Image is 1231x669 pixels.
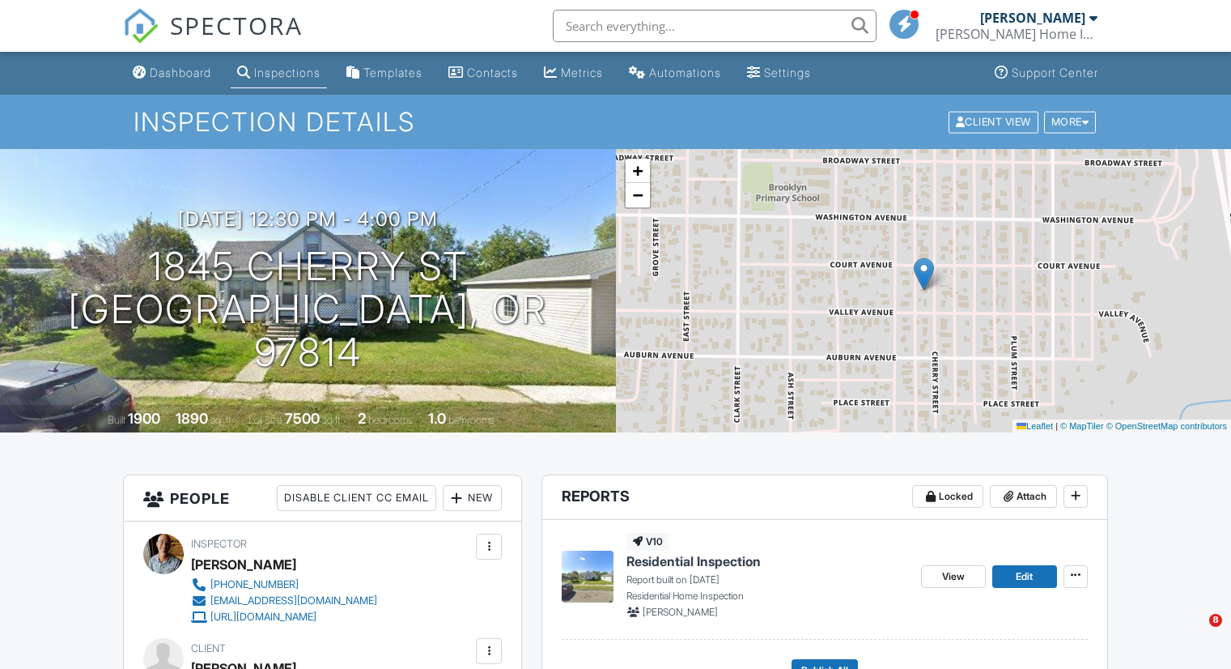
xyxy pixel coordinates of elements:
iframe: Intercom live chat [1176,614,1215,653]
div: Templates [363,66,422,79]
a: Metrics [537,58,609,88]
div: Inspections [254,66,320,79]
span: sq. ft. [210,414,233,426]
span: 8 [1209,614,1222,627]
img: The Best Home Inspection Software - Spectora [123,8,159,44]
a: © MapTiler [1060,421,1104,431]
a: [EMAIL_ADDRESS][DOMAIN_NAME] [191,593,377,609]
a: [PHONE_NUMBER] [191,577,377,593]
div: Dashboard [150,66,211,79]
a: Settings [741,58,817,88]
h1: Inspection Details [134,108,1097,136]
a: Dashboard [126,58,218,88]
a: Zoom in [626,159,650,183]
a: Leaflet [1017,421,1053,431]
span: Lot Size [248,414,282,426]
h3: [DATE] 12:30 pm - 4:00 pm [178,208,438,230]
div: Metrics [561,66,603,79]
div: Settings [764,66,811,79]
span: − [632,185,643,205]
div: 1.0 [428,410,446,427]
a: Contacts [442,58,524,88]
div: 1890 [176,410,208,427]
a: SPECTORA [123,22,303,56]
h3: People [124,475,521,522]
a: Templates [340,58,429,88]
a: Client View [947,115,1042,127]
span: | [1055,421,1058,431]
div: Support Center [1012,66,1098,79]
div: [PERSON_NAME] [191,552,296,577]
div: Automations [649,66,721,79]
div: [PERSON_NAME] [980,10,1085,26]
a: Inspections [231,58,327,88]
div: [URL][DOMAIN_NAME] [210,611,316,624]
span: bedrooms [368,414,413,426]
a: © OpenStreetMap contributors [1106,421,1227,431]
a: Support Center [988,58,1105,88]
a: Zoom out [626,183,650,207]
div: Combes Home Inspection LLC [936,26,1097,42]
span: Inspector [191,538,247,550]
div: [EMAIL_ADDRESS][DOMAIN_NAME] [210,594,377,607]
div: 1900 [128,410,160,427]
h1: 1845 Cherry St [GEOGRAPHIC_DATA], OR 97814 [26,245,590,373]
div: Disable Client CC Email [277,485,436,511]
span: + [632,160,643,181]
div: 7500 [285,410,320,427]
div: New [443,485,502,511]
img: Marker [914,258,934,291]
span: Client [191,642,226,654]
input: Search everything... [553,10,877,42]
span: Built [108,414,125,426]
a: Automations (Basic) [622,58,728,88]
span: bathrooms [448,414,495,426]
div: Client View [949,111,1038,133]
div: [PHONE_NUMBER] [210,578,299,591]
div: Contacts [467,66,518,79]
div: 2 [358,410,366,427]
span: sq.ft. [322,414,342,426]
div: More [1044,111,1097,133]
span: SPECTORA [170,8,303,42]
a: [URL][DOMAIN_NAME] [191,609,377,625]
